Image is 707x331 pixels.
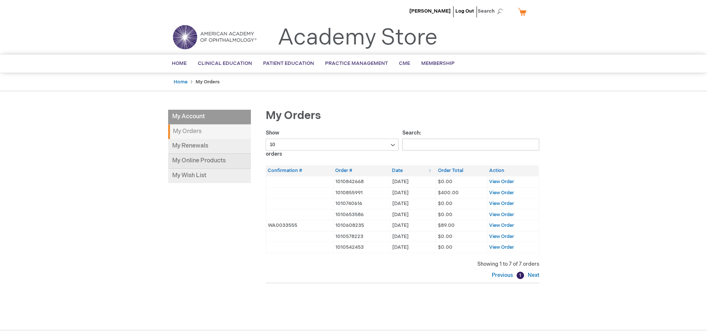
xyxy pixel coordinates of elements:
td: [DATE] [390,198,436,209]
a: 1 [517,272,524,279]
span: Search [478,4,506,19]
span: Home [172,60,187,66]
a: Home [174,79,187,85]
a: Log Out [455,8,474,14]
td: [DATE] [390,220,436,231]
span: Practice Management [325,60,388,66]
a: Academy Store [278,24,438,51]
td: 1010578223 [333,231,390,242]
span: My Orders [266,109,321,122]
a: My Wish List [168,169,251,183]
a: My Renewals [168,139,251,154]
span: $0.00 [438,201,452,206]
span: Clinical Education [198,60,252,66]
th: Order Total: activate to sort column ascending [436,165,487,176]
td: [DATE] [390,209,436,220]
select: Showorders [266,139,399,150]
a: View Order [489,244,514,250]
span: $400.00 [438,190,459,196]
a: View Order [489,222,514,228]
td: [DATE] [390,231,436,242]
strong: My Orders [196,79,220,85]
div: Showing 1 to 7 of 7 orders [266,261,539,268]
a: Next [526,272,539,278]
th: Confirmation #: activate to sort column ascending [266,165,333,176]
a: View Order [489,201,514,206]
a: Previous [492,272,515,278]
td: WA0033555 [266,220,333,231]
span: Membership [421,60,455,66]
span: CME [399,60,410,66]
strong: My Orders [168,125,251,139]
span: $0.00 [438,179,452,185]
td: 1010855991 [333,187,390,198]
td: 1010842668 [333,176,390,187]
a: View Order [489,234,514,239]
input: Search: [402,139,539,150]
a: View Order [489,190,514,196]
a: View Order [489,179,514,185]
td: 1010653586 [333,209,390,220]
td: [DATE] [390,176,436,187]
td: 1010740616 [333,198,390,209]
th: Order #: activate to sort column ascending [333,165,390,176]
td: 1010608235 [333,220,390,231]
td: [DATE] [390,242,436,253]
td: [DATE] [390,187,436,198]
span: $0.00 [438,212,452,218]
span: $89.00 [438,222,455,228]
span: Patient Education [263,60,314,66]
label: Show orders [266,130,399,157]
a: View Order [489,212,514,218]
td: 1010542453 [333,242,390,253]
span: $0.00 [438,244,452,250]
th: Action: activate to sort column ascending [487,165,539,176]
label: Search: [402,130,539,148]
th: Date: activate to sort column ascending [390,165,436,176]
a: [PERSON_NAME] [409,8,451,14]
span: $0.00 [438,234,452,239]
a: My Online Products [168,154,251,169]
